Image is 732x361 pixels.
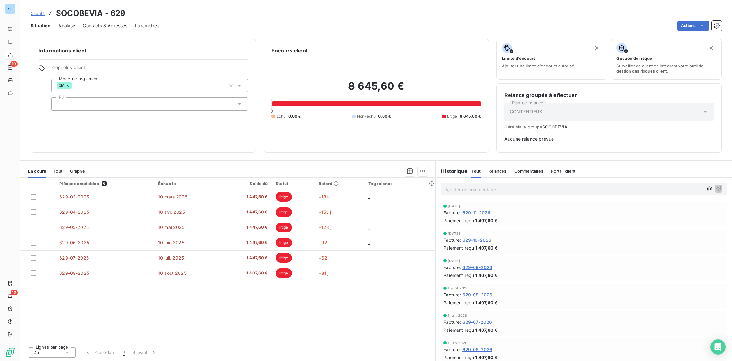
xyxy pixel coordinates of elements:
span: Gestion du risque [616,56,652,61]
span: _ [368,209,370,215]
span: 1 407,60 € [475,299,498,306]
span: 629-05-2025 [59,225,89,230]
span: litige [276,207,292,217]
span: Facture : [443,346,461,353]
span: +184 j [319,194,332,199]
span: Facture : [443,291,461,298]
h6: Informations client [39,47,248,54]
span: litige [276,192,292,202]
span: _ [368,255,370,260]
button: Précédent [81,346,119,359]
span: Paiement reçu [443,272,474,279]
span: Limite d’encours [502,56,536,61]
span: 1 447,60 € [224,194,268,200]
span: Contacts & Adresses [83,23,127,29]
a: Clients [31,10,45,17]
span: 629-04-2025 [59,209,89,215]
span: Paiement reçu [443,354,474,361]
span: _ [368,225,370,230]
span: 0,00 € [378,114,391,119]
span: Propriétés Client [51,65,248,74]
span: 629-10-2026 [462,237,492,243]
span: Situation [31,23,51,29]
span: Facture : [443,319,461,325]
span: 629-09-2026 [462,264,493,271]
span: 1 447,60 € [224,255,268,261]
span: Graphe [70,169,85,174]
div: Tag relance [368,181,432,186]
span: 25 [33,349,39,356]
span: _ [368,194,370,199]
span: Facture : [443,209,461,216]
span: Ajouter une limite d’encours autorisé [502,63,574,68]
button: Actions [677,21,709,31]
span: +153 j [319,209,331,215]
span: Relances [488,169,506,174]
span: Paiement reçu [443,299,474,306]
span: 8 645,60 € [460,114,481,119]
span: litige [276,253,292,263]
span: litige [276,223,292,232]
input: Ajouter une valeur [57,101,62,107]
span: Géré via le groupe [504,124,714,129]
span: 629-08-2026 [462,291,493,298]
span: CIC [59,84,65,87]
h6: Relance groupée à effectuer [504,91,714,99]
div: Retard [319,181,361,186]
span: 0,00 € [288,114,301,119]
span: 629-06-2025 [59,240,89,245]
span: Commentaires [514,169,544,174]
span: Portail client [551,169,575,174]
span: 10 [10,61,18,67]
div: Open Intercom Messenger [710,339,726,355]
span: +62 j [319,255,330,260]
span: 1 407,60 € [475,272,498,279]
span: 629-08-2025 [59,270,89,276]
button: Limite d’encoursAjouter une limite d’encours autorisé [496,39,607,80]
span: En cours [28,169,46,174]
button: Suivant [129,346,161,359]
span: 6 [102,181,107,186]
span: Surveiller ce client en intégrant votre outil de gestion des risques client. [616,63,716,73]
button: SOCOBEVIA [542,124,567,129]
span: 1 407,60 € [224,270,268,276]
span: +123 j [319,225,332,230]
span: Facture : [443,237,461,243]
span: Tout [471,169,481,174]
div: Solde dû [224,181,268,186]
span: 10 avr. 2025 [158,209,185,215]
h3: SOCOBEVIA - 629 [56,8,125,19]
span: Paiement reçu [443,217,474,224]
span: 1 août 2026 [448,286,468,290]
h6: Encours client [271,47,308,54]
span: 10 mars 2025 [158,194,187,199]
div: Échue le [158,181,216,186]
h2: 8 645,60 € [271,80,481,99]
div: Statut [276,181,311,186]
button: Gestion du risqueSurveiller ce client en intégrant votre outil de gestion des risques client. [611,39,722,80]
span: Paiement reçu [443,245,474,251]
span: 1 juin 2026 [448,341,467,345]
input: Ajouter une valeur [72,83,77,88]
span: 1 447,60 € [224,209,268,215]
span: Échu [277,114,286,119]
div: SL [5,4,15,14]
span: 0 [271,108,273,114]
span: 1 447,60 € [224,224,268,231]
span: 629-06-2026 [462,346,493,353]
span: +31 j [319,270,329,276]
span: 629-03-2025 [59,194,89,199]
div: Pièces comptables [59,181,151,186]
span: 10 mai 2025 [158,225,185,230]
span: Facture : [443,264,461,271]
span: litige [276,238,292,247]
span: litige [276,268,292,278]
span: Aucune relance prévue [504,136,714,142]
span: 10 juin 2025 [158,240,184,245]
span: Litige [447,114,457,119]
h6: Historique [436,167,468,175]
span: 629-07-2025 [59,255,89,260]
span: 12 [11,290,18,295]
span: [DATE] [448,232,460,235]
span: Paiement reçu [443,327,474,333]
